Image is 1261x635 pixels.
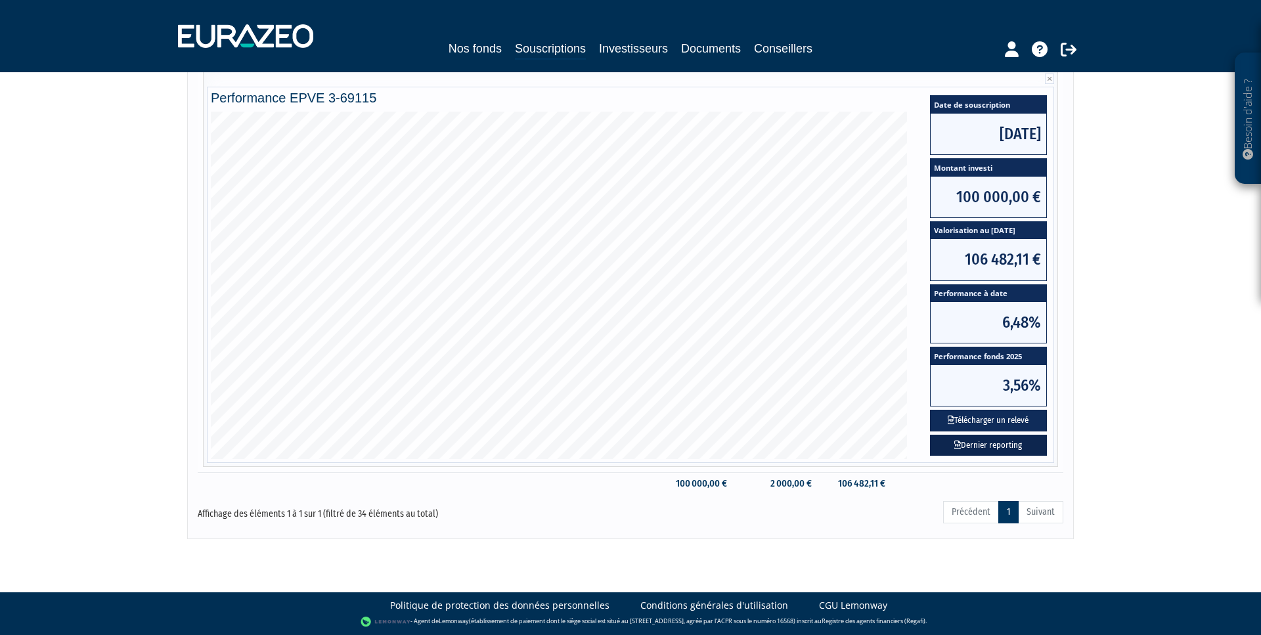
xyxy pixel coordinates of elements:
[599,39,668,58] a: Investisseurs
[930,435,1047,456] a: Dernier reporting
[449,39,502,58] a: Nos fonds
[931,222,1046,240] span: Valorisation au [DATE]
[822,617,925,625] a: Registre des agents financiers (Regafi)
[818,472,892,495] td: 106 482,11 €
[931,159,1046,177] span: Montant investi
[439,617,469,625] a: Lemonway
[819,599,887,612] a: CGU Lemonway
[390,599,609,612] a: Politique de protection des données personnelles
[931,114,1046,154] span: [DATE]
[653,472,734,495] td: 100 000,00 €
[931,302,1046,343] span: 6,48%
[998,501,1019,523] a: 1
[1241,60,1256,178] p: Besoin d'aide ?
[198,500,547,521] div: Affichage des éléments 1 à 1 sur 1 (filtré de 34 éléments au total)
[931,177,1046,217] span: 100 000,00 €
[931,365,1046,406] span: 3,56%
[178,24,313,48] img: 1732889491-logotype_eurazeo_blanc_rvb.png
[930,410,1047,431] button: Télécharger un relevé
[211,91,1050,105] h4: Performance EPVE 3-69115
[640,599,788,612] a: Conditions générales d'utilisation
[931,239,1046,280] span: 106 482,11 €
[681,39,741,58] a: Documents
[361,615,411,628] img: logo-lemonway.png
[931,347,1046,365] span: Performance fonds 2025
[931,285,1046,303] span: Performance à date
[754,39,812,58] a: Conseillers
[515,39,586,60] a: Souscriptions
[734,472,818,495] td: 2 000,00 €
[931,96,1046,114] span: Date de souscription
[13,615,1248,628] div: - Agent de (établissement de paiement dont le siège social est situé au [STREET_ADDRESS], agréé p...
